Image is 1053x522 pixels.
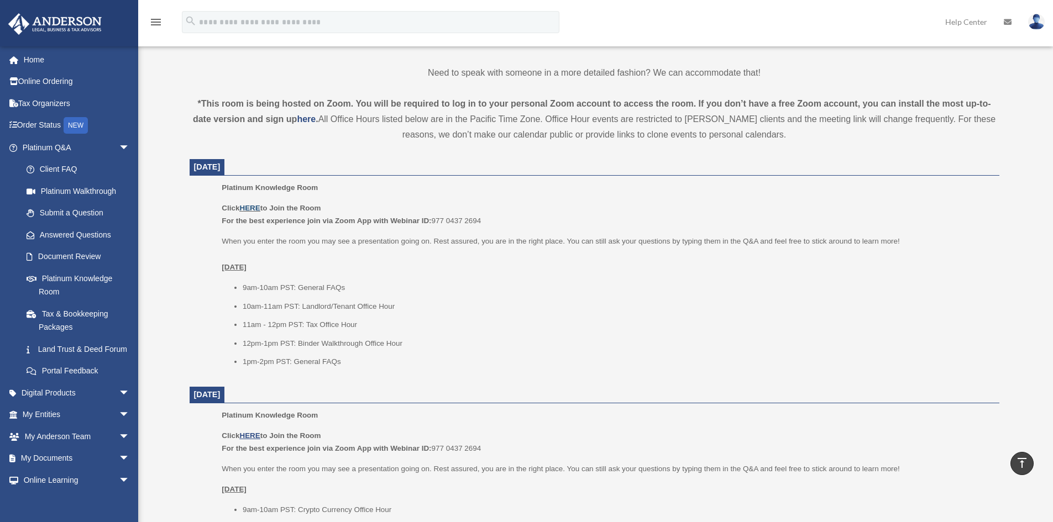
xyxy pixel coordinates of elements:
span: arrow_drop_down [119,469,141,492]
p: When you enter the room you may see a presentation going on. Rest assured, you are in the right p... [222,235,991,274]
p: 977 0437 2694 [222,202,991,228]
a: vertical_align_top [1010,452,1034,475]
a: Online Ordering [8,71,146,93]
i: search [185,15,197,27]
a: Order StatusNEW [8,114,146,137]
div: NEW [64,117,88,134]
span: Platinum Knowledge Room [222,411,318,419]
a: Answered Questions [15,224,146,246]
a: HERE [239,204,260,212]
a: Tax Organizers [8,92,146,114]
a: My Anderson Teamarrow_drop_down [8,425,146,447]
li: 10am-11am PST: Landlord/Tenant Office Hour [243,300,992,313]
span: arrow_drop_down [119,447,141,470]
a: menu [149,19,163,29]
i: vertical_align_top [1015,456,1029,470]
span: [DATE] [194,162,221,171]
p: Need to speak with someone in a more detailed fashion? We can accommodate that! [190,65,999,81]
b: For the best experience join via Zoom App with Webinar ID: [222,444,431,452]
a: Document Review [15,246,146,268]
a: here [297,114,316,124]
p: 977 0437 2694 [222,429,991,455]
a: Digital Productsarrow_drop_down [8,382,146,404]
b: Click to Join the Room [222,431,321,440]
b: For the best experience join via Zoom App with Webinar ID: [222,217,431,225]
a: Submit a Question [15,202,146,224]
li: 9am-10am PST: General FAQs [243,281,992,294]
a: Home [8,49,146,71]
a: Platinum Knowledge Room [15,267,141,303]
i: menu [149,15,163,29]
a: My Entitiesarrow_drop_down [8,404,146,426]
a: Platinum Q&Aarrow_drop_down [8,136,146,159]
u: [DATE] [222,485,247,493]
img: User Pic [1028,14,1045,30]
span: [DATE] [194,390,221,399]
div: All Office Hours listed below are in the Pacific Time Zone. Office Hour events are restricted to ... [190,96,999,143]
li: 1pm-2pm PST: General FAQs [243,355,992,368]
a: My Documentsarrow_drop_down [8,447,146,470]
p: When you enter the room you may see a presentation going on. Rest assured, you are in the right p... [222,462,991,476]
a: HERE [239,431,260,440]
span: arrow_drop_down [119,382,141,404]
a: Online Learningarrow_drop_down [8,469,146,491]
a: Client FAQ [15,159,146,181]
li: 9am-10am PST: Crypto Currency Office Hour [243,503,992,516]
a: Portal Feedback [15,360,146,382]
li: 12pm-1pm PST: Binder Walkthrough Office Hour [243,337,992,350]
span: arrow_drop_down [119,136,141,159]
strong: *This room is being hosted on Zoom. You will be required to log in to your personal Zoom account ... [193,99,991,124]
u: [DATE] [222,263,247,271]
a: Tax & Bookkeeping Packages [15,303,146,338]
img: Anderson Advisors Platinum Portal [5,13,105,35]
b: Click to Join the Room [222,204,321,212]
span: arrow_drop_down [119,404,141,426]
strong: . [316,114,318,124]
a: Platinum Walkthrough [15,180,146,202]
span: arrow_drop_down [119,425,141,448]
a: Land Trust & Deed Forum [15,338,146,360]
span: Platinum Knowledge Room [222,183,318,192]
li: 11am - 12pm PST: Tax Office Hour [243,318,992,331]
